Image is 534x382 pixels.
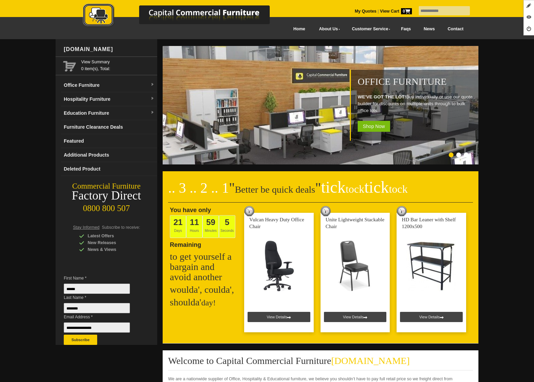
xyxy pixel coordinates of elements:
[79,239,144,246] div: New Releases
[441,21,470,37] a: Contact
[64,303,130,313] input: Last Name *
[244,206,254,216] img: tick tock deal clock
[344,21,395,37] a: Customer Service
[150,111,154,115] img: dropdown
[163,161,480,165] a: Office Furniture WE'VE GOT THE LOT!Buy individually or use our quote builder for discounts on mul...
[64,284,130,294] input: First Name *
[170,252,238,282] h2: to get yourself a bargain and avoid another
[201,298,216,307] span: day!
[170,297,238,308] h2: shoulda'
[417,21,441,37] a: News
[163,46,480,164] img: Office Furniture
[321,206,331,216] img: tick tock deal clock
[229,180,235,196] span: "
[358,94,406,99] strong: WE'VE GOT THE LOT!
[56,191,157,201] div: Factory Direct
[64,275,140,282] span: First Name *
[64,3,303,28] img: Capital Commercial Furniture Logo
[168,182,473,203] h2: Better be quick deals
[168,356,473,370] h2: Welcome to Capital Commercial Furniture
[449,153,454,157] li: Page dot 1
[56,200,157,213] div: 0800 800 507
[389,183,407,195] span: tock
[358,121,390,132] span: Shop Now
[321,178,407,196] span: tick tick
[225,218,229,227] span: 5
[61,162,157,176] a: Deleted Product
[358,94,475,114] p: Buy individually or use our quote builder for discounts on multiple units through to bulk office ...
[315,180,407,196] span: "
[206,218,216,227] span: 59
[73,225,100,230] span: Stay Informed
[345,183,364,195] span: tock
[61,78,157,92] a: Office Furnituredropdown
[219,215,235,238] span: Seconds
[61,120,157,134] a: Furniture Clearance Deals
[81,59,154,71] span: 0 item(s), Total:
[401,8,412,14] span: 0
[358,77,475,87] h1: Office Furniture
[64,294,140,301] span: Last Name *
[79,233,144,239] div: Latest Offers
[56,181,157,191] div: Commercial Furniture
[379,9,412,14] a: View Cart0
[380,9,412,14] strong: View Cart
[174,218,183,227] span: 21
[170,207,211,213] span: You have only
[61,39,157,60] div: [DOMAIN_NAME]
[61,134,157,148] a: Featured
[312,21,344,37] a: About Us
[79,246,144,253] div: News & Views
[61,106,157,120] a: Education Furnituredropdown
[150,97,154,101] img: dropdown
[355,9,376,14] a: My Quotes
[61,92,157,106] a: Hospitality Furnituredropdown
[64,322,130,333] input: Email Address *
[464,153,469,157] li: Page dot 3
[64,314,140,320] span: Email Address *
[64,3,303,30] a: Capital Commercial Furniture Logo
[397,206,407,216] img: tick tock deal clock
[170,215,186,238] span: Days
[331,355,410,366] span: [DOMAIN_NAME]
[186,215,203,238] span: Hours
[203,215,219,238] span: Minutes
[395,21,417,37] a: Faqs
[150,83,154,87] img: dropdown
[170,285,238,295] h2: woulda', coulda',
[456,153,461,157] li: Page dot 2
[190,218,199,227] span: 11
[61,148,157,162] a: Additional Products
[102,225,140,230] span: Subscribe to receive:
[168,180,229,196] span: .. 3 .. 2 .. 1
[81,59,154,65] a: View Summary
[64,335,97,345] button: Subscribe
[170,239,201,248] span: Remaining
